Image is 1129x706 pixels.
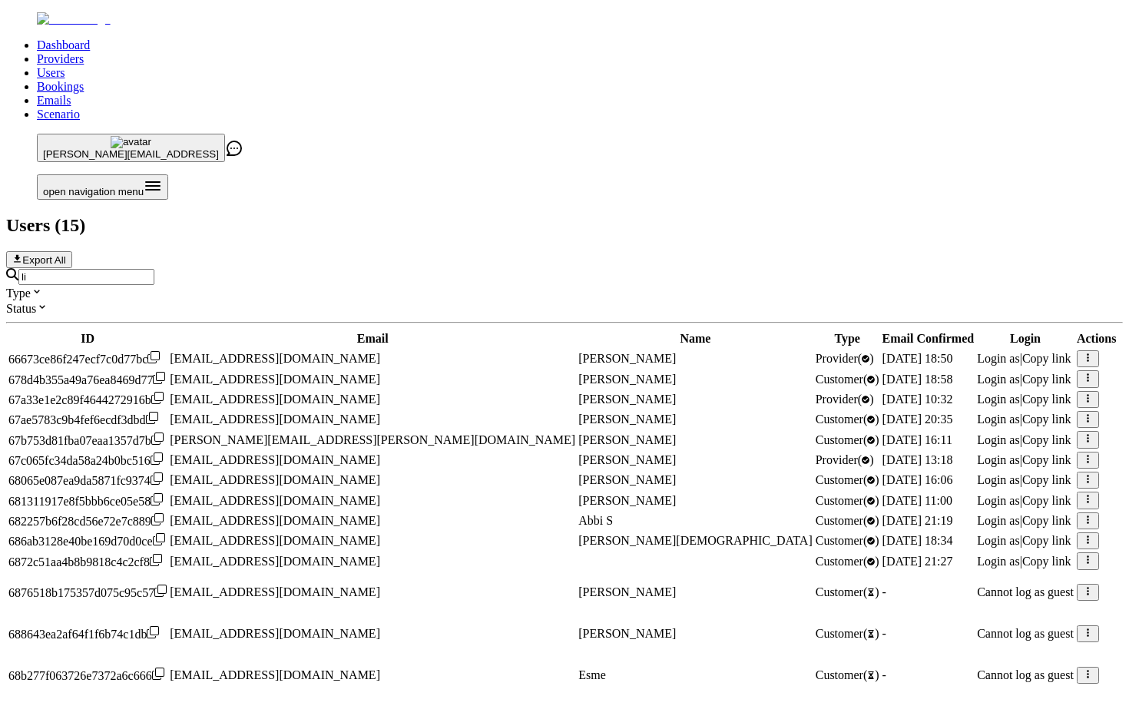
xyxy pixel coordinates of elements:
[37,80,84,93] a: Bookings
[977,453,1020,466] span: Login as
[882,627,886,640] span: -
[8,412,167,427] div: Click to copy
[8,452,167,468] div: Click to copy
[816,373,879,386] span: validated
[6,215,1123,236] h2: Users ( 15 )
[977,433,1074,447] div: |
[578,627,676,640] span: [PERSON_NAME]
[977,352,1074,366] div: |
[977,373,1074,386] div: |
[8,585,167,600] div: Click to copy
[8,513,167,529] div: Click to copy
[170,373,380,386] span: [EMAIL_ADDRESS][DOMAIN_NAME]
[816,514,879,527] span: validated
[170,494,380,507] span: [EMAIL_ADDRESS][DOMAIN_NAME]
[1022,494,1071,507] span: Copy link
[1022,352,1071,365] span: Copy link
[37,134,225,162] button: avatar[PERSON_NAME][EMAIL_ADDRESS]
[977,585,1074,599] p: Cannot log as guest
[816,668,879,681] span: Customer ( )
[6,285,1123,300] div: Type
[977,668,1074,682] p: Cannot log as guest
[8,472,167,488] div: Click to copy
[882,331,975,346] th: Email Confirmed
[169,331,576,346] th: Email
[8,351,167,366] div: Click to copy
[882,453,953,466] span: [DATE] 13:18
[882,393,953,406] span: [DATE] 10:32
[977,514,1074,528] div: |
[8,533,167,549] div: Click to copy
[977,373,1020,386] span: Login as
[816,494,879,507] span: validated
[170,555,380,568] span: [EMAIL_ADDRESS][DOMAIN_NAME]
[1022,514,1071,527] span: Copy link
[977,393,1074,406] div: |
[977,473,1074,487] div: |
[1022,473,1071,486] span: Copy link
[170,585,380,598] span: [EMAIL_ADDRESS][DOMAIN_NAME]
[1076,331,1117,346] th: Actions
[882,473,953,486] span: [DATE] 16:06
[170,413,380,426] span: [EMAIL_ADDRESS][DOMAIN_NAME]
[170,393,380,406] span: [EMAIL_ADDRESS][DOMAIN_NAME]
[578,393,676,406] span: [PERSON_NAME]
[882,514,953,527] span: [DATE] 21:19
[976,331,1074,346] th: Login
[977,534,1020,547] span: Login as
[578,352,676,365] span: [PERSON_NAME]
[6,251,72,268] button: Export All
[1022,413,1071,426] span: Copy link
[8,392,167,407] div: Click to copy
[816,534,879,547] span: validated
[37,66,65,79] a: Users
[578,373,676,386] span: [PERSON_NAME]
[578,514,613,527] span: Abbi S
[578,585,676,598] span: [PERSON_NAME]
[816,413,879,426] span: validated
[977,413,1074,426] div: |
[578,331,813,346] th: Name
[578,473,676,486] span: [PERSON_NAME]
[578,453,676,466] span: [PERSON_NAME]
[37,12,111,26] img: Fluum Logo
[815,331,880,346] th: Type
[111,136,151,148] img: avatar
[578,413,676,426] span: [PERSON_NAME]
[816,473,879,486] span: validated
[882,585,886,598] span: -
[1022,453,1071,466] span: Copy link
[977,473,1020,486] span: Login as
[816,393,874,406] span: validated
[882,534,953,547] span: [DATE] 18:34
[37,174,168,200] button: Open menu
[816,585,879,598] span: Customer ( )
[977,413,1020,426] span: Login as
[37,108,80,121] a: Scenario
[882,668,886,681] span: -
[977,352,1020,365] span: Login as
[977,494,1074,508] div: |
[170,534,380,547] span: [EMAIL_ADDRESS][DOMAIN_NAME]
[170,627,380,640] span: [EMAIL_ADDRESS][DOMAIN_NAME]
[8,331,167,346] th: ID
[18,269,154,285] input: Search by email
[37,52,84,65] a: Providers
[578,433,676,446] span: [PERSON_NAME]
[8,626,167,641] div: Click to copy
[8,493,167,509] div: Click to copy
[578,668,606,681] span: Esme
[578,534,813,547] span: [PERSON_NAME][DEMOGRAPHIC_DATA]
[977,433,1020,446] span: Login as
[816,555,879,568] span: validated
[1022,433,1071,446] span: Copy link
[578,494,676,507] span: [PERSON_NAME]
[37,94,71,107] a: Emails
[43,186,144,197] span: open navigation menu
[977,627,1074,641] p: Cannot log as guest
[170,668,380,681] span: [EMAIL_ADDRESS][DOMAIN_NAME]
[37,38,90,51] a: Dashboard
[977,534,1074,548] div: |
[170,514,380,527] span: [EMAIL_ADDRESS][DOMAIN_NAME]
[882,413,953,426] span: [DATE] 20:35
